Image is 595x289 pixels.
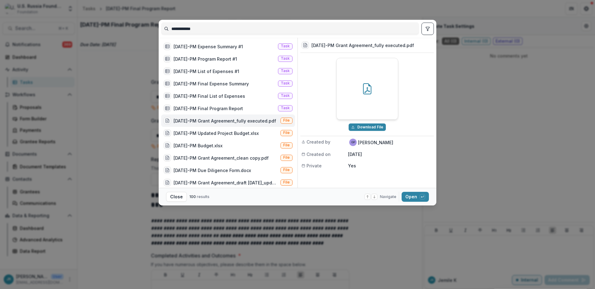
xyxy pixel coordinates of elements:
span: File [283,131,290,135]
div: [DATE]-PM Program Report #1 [174,56,237,62]
span: File [283,118,290,123]
span: results [197,194,209,199]
span: File [283,180,290,184]
div: [DATE]-PM Expense Summary #1 [174,43,243,50]
p: [PERSON_NAME] [358,139,393,146]
span: Task [281,69,290,73]
div: [DATE]-PM Grant Agreement_clean copy.pdf [174,155,269,161]
div: [DATE]-PM Due Diligence Form.docx [174,167,251,174]
div: [DATE]-PM List of Expenses #1 [174,68,239,75]
span: File [283,168,290,172]
div: Gennady Podolny [351,141,355,144]
span: Task [281,44,290,48]
p: [DATE] [348,151,433,157]
h3: [DATE]-PM Grant Agreement_fully executed.pdf [311,42,414,49]
div: [DATE]-PM Final List of Expenses [174,93,245,99]
div: [DATE]-PM Grant Agreement_draft [DATE]_updated.docx [174,179,278,186]
button: Close [166,192,187,202]
button: toggle filters [421,23,434,35]
div: [DATE]-PM Updated Project Budget.xlsx [174,130,259,136]
span: File [283,155,290,160]
span: File [283,143,290,147]
span: 100 [189,194,196,199]
span: Private [306,162,322,169]
p: Yes [348,162,433,169]
div: [DATE]-PM Final Expense Summary [174,80,249,87]
span: Task [281,93,290,98]
button: Open [402,192,429,202]
span: Task [281,106,290,110]
div: [DATE]-PM Final Program Report [174,105,243,112]
span: Task [281,81,290,85]
div: [DATE]-PM Budget.xlsx [174,142,223,149]
button: Download 24-AUG-93-PM Grant Agreement_fully executed.pdf [349,123,386,131]
span: Task [281,56,290,61]
span: Created by [306,139,330,145]
div: [DATE]-PM Grant Agreement_fully executed.pdf [174,118,276,124]
span: Navigate [380,194,396,200]
span: Created on [306,151,331,157]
